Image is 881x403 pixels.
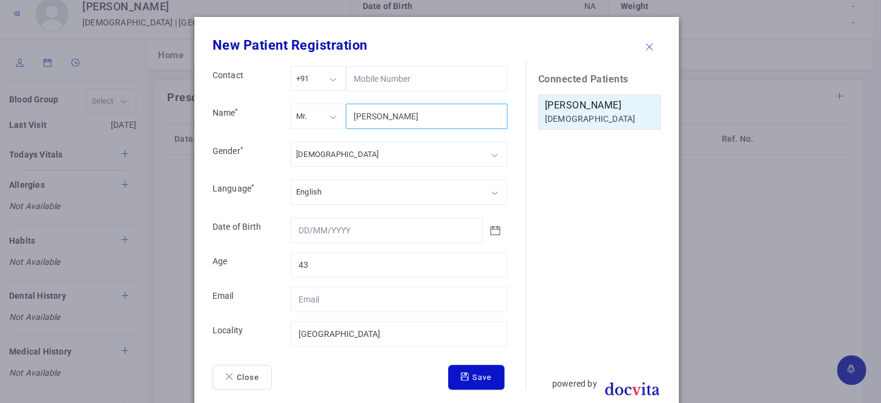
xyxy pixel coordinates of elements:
input: Locality [291,321,507,347]
input: Name [346,104,507,129]
input: Mobile Number [346,66,507,92]
div: Mr. [296,109,307,123]
button: Save [448,365,504,390]
div: [DEMOGRAPHIC_DATA] [545,113,654,125]
label: Contact [203,69,282,90]
p: powered by [552,376,597,392]
input: Email [291,287,507,312]
label: Email [203,290,282,307]
label: Name [203,107,282,127]
label: Language [203,182,282,203]
div: [DEMOGRAPHIC_DATA] [296,147,379,161]
input: DD/MM/YYYY [291,218,483,243]
b: New Patient Registration [213,38,368,53]
label: Gender [203,145,282,165]
label: Date of Birth [203,221,282,238]
label: Locality [203,324,282,342]
button: Close [213,365,272,390]
b: Connected Patients [538,73,629,85]
div: English [296,185,322,199]
div: +91 [296,72,309,85]
input: Age [291,252,507,278]
label: Age [203,255,282,273]
img: DocVita logo [597,376,667,402]
h5: [PERSON_NAME] [545,98,654,113]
